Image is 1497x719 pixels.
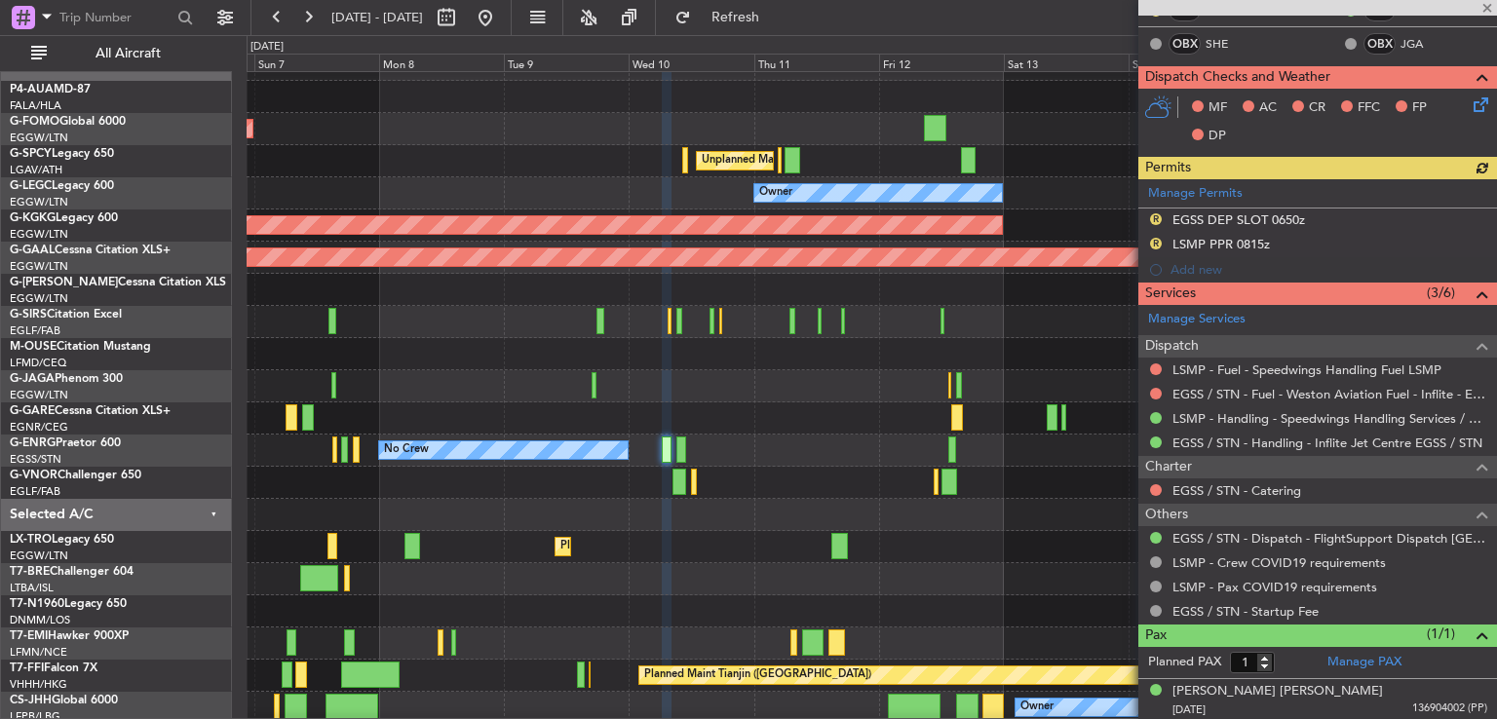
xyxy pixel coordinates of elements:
a: G-GARECessna Citation XLS+ [10,405,171,417]
div: Tue 9 [504,54,629,71]
a: LX-TROLegacy 650 [10,534,114,546]
a: EGGW/LTN [10,227,68,242]
span: P4-AUA [10,84,54,95]
span: Refresh [695,11,777,24]
div: Mon 8 [379,54,504,71]
a: Manage Services [1148,310,1246,329]
span: Services [1145,283,1196,305]
a: JGA [1401,35,1444,53]
a: LSMP - Pax COVID19 requirements [1172,579,1377,595]
a: EGNR/CEG [10,420,68,435]
span: G-KGKG [10,212,56,224]
button: All Aircraft [21,38,211,69]
span: T7-EMI [10,630,48,642]
div: Planned Maint Tianjin ([GEOGRAPHIC_DATA]) [644,661,871,690]
a: EGSS / STN - Handling - Inflite Jet Centre EGSS / STN [1172,435,1482,451]
div: Sun 14 [1129,54,1253,71]
a: LFMN/NCE [10,645,67,660]
div: [PERSON_NAME] [PERSON_NAME] [1172,682,1383,701]
a: G-LEGCLegacy 600 [10,180,114,192]
a: LSMP - Fuel - Speedwings Handling Fuel LSMP [1172,361,1441,378]
div: No Crew [384,435,429,465]
span: Dispatch [1145,335,1199,358]
span: M-OUSE [10,341,57,353]
div: OBX [1169,33,1201,55]
span: FP [1412,98,1427,118]
span: G-VNOR [10,470,58,481]
span: T7-BRE [10,566,50,578]
a: T7-BREChallenger 604 [10,566,134,578]
button: Refresh [666,2,783,33]
span: (3/6) [1427,283,1455,303]
span: MF [1209,98,1227,118]
input: Trip Number [59,3,172,32]
span: G-GARE [10,405,55,417]
a: M-OUSECitation Mustang [10,341,151,353]
a: G-SPCYLegacy 650 [10,148,114,160]
span: G-SPCY [10,148,52,160]
span: T7-N1960 [10,598,64,610]
span: Pax [1145,624,1167,647]
a: DNMM/LOS [10,613,70,627]
div: OBX [1363,33,1396,55]
a: G-[PERSON_NAME]Cessna Citation XLS [10,277,226,288]
span: LX-TRO [10,534,52,546]
span: [DATE] - [DATE] [331,9,423,26]
a: LFMD/CEQ [10,356,66,370]
div: Unplanned Maint [GEOGRAPHIC_DATA] ([PERSON_NAME] Intl) [702,146,1017,175]
a: G-SIRSCitation Excel [10,309,122,321]
div: Planned Maint Dusseldorf [560,532,688,561]
a: G-GAALCessna Citation XLS+ [10,245,171,256]
a: EGGW/LTN [10,259,68,274]
a: FALA/HLA [10,98,61,113]
span: AC [1259,98,1277,118]
span: Charter [1145,456,1192,478]
a: LSMP - Handling - Speedwings Handling Services / LSMP [1172,410,1487,427]
a: LGAV/ATH [10,163,62,177]
a: EGSS / STN - Startup Fee [1172,603,1319,620]
a: G-VNORChallenger 650 [10,470,141,481]
a: T7-FFIFalcon 7X [10,662,97,674]
a: G-JAGAPhenom 300 [10,373,123,385]
a: EGSS / STN - Dispatch - FlightSupport Dispatch [GEOGRAPHIC_DATA] [1172,530,1487,547]
span: [DATE] [1172,702,1206,717]
span: CR [1309,98,1325,118]
div: Owner [759,178,792,208]
a: EGSS / STN - Catering [1172,482,1301,499]
span: Others [1145,504,1188,526]
div: Fri 12 [879,54,1004,71]
span: FFC [1358,98,1380,118]
span: G-LEGC [10,180,52,192]
a: T7-EMIHawker 900XP [10,630,129,642]
a: Manage PAX [1327,653,1401,672]
div: Sat 13 [1004,54,1129,71]
span: G-FOMO [10,116,59,128]
span: 136904002 (PP) [1412,700,1487,717]
a: EGGW/LTN [10,549,68,563]
div: Sun 7 [254,54,379,71]
span: CS-JHH [10,695,52,706]
div: Thu 11 [754,54,879,71]
a: EGGW/LTN [10,131,68,145]
a: EGLF/FAB [10,323,60,338]
span: All Aircraft [51,47,206,60]
span: Dispatch Checks and Weather [1145,66,1330,89]
a: CS-JHHGlobal 6000 [10,695,118,706]
span: G-[PERSON_NAME] [10,277,118,288]
span: G-ENRG [10,437,56,449]
label: Planned PAX [1148,653,1221,672]
a: T7-N1960Legacy 650 [10,598,127,610]
a: G-FOMOGlobal 6000 [10,116,126,128]
a: EGGW/LTN [10,388,68,402]
a: EGGW/LTN [10,291,68,306]
span: G-GAAL [10,245,55,256]
a: EGSS / STN - Fuel - Weston Aviation Fuel - Inflite - EGSS / STN [1172,386,1487,402]
div: [DATE] [250,39,284,56]
span: G-JAGA [10,373,55,385]
a: SHE [1206,35,1249,53]
a: G-KGKGLegacy 600 [10,212,118,224]
span: (1/1) [1427,624,1455,644]
a: VHHH/HKG [10,677,67,692]
span: DP [1209,127,1226,146]
a: EGSS/STN [10,452,61,467]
